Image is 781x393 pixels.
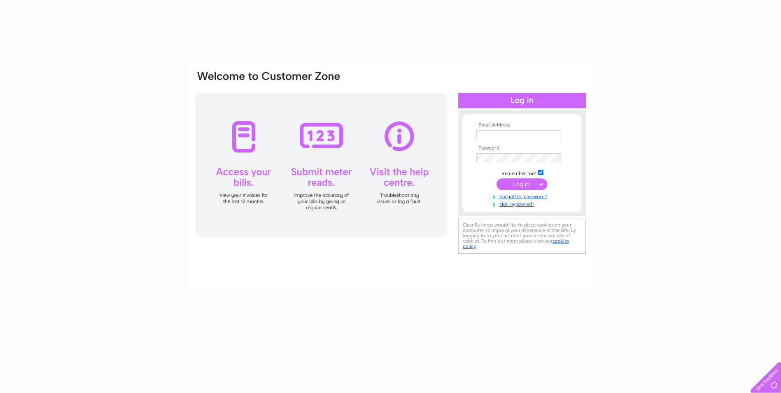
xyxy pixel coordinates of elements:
[476,200,570,208] a: Not registered?
[476,192,570,200] a: Forgotten password?
[474,145,570,151] th: Password:
[463,238,569,249] a: cookies policy
[552,131,558,138] img: npw-badge-icon-locked.svg
[497,178,547,190] input: Submit
[552,154,558,161] img: npw-badge-icon-locked.svg
[474,168,570,177] td: Remember me?
[474,122,570,128] th: Email Address:
[458,218,586,254] div: Clear Business would like to place cookies on your computer to improve your experience of the sit...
